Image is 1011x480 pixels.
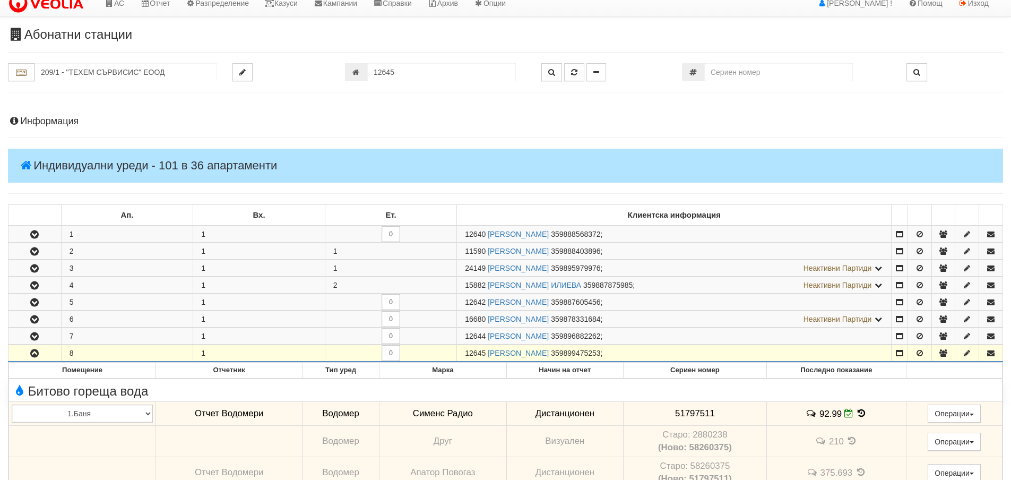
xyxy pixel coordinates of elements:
span: Неактивни Партиди [803,315,872,323]
td: ; [457,260,892,277]
th: Последно показание [766,363,906,379]
td: ; [457,277,892,294]
span: Битово гореща вода [12,384,148,398]
h4: Информация [8,116,1003,127]
span: Партида № [465,298,486,306]
th: Начин на отчет [506,363,623,379]
td: ; [457,243,892,260]
td: 5 [61,294,193,311]
span: 51797511 [675,408,715,418]
span: 359887605456 [551,298,600,306]
span: 359896882262 [551,332,600,340]
td: ; [457,311,892,328]
b: Ап. [121,211,134,219]
th: Тип уред [303,363,379,379]
a: [PERSON_NAME] [488,247,549,255]
td: 7 [61,328,193,345]
td: 1 [193,328,325,345]
i: Редакция Отчет към 30/09/2025 [844,409,853,418]
td: : No sort applied, sorting is disabled [908,205,931,226]
span: Партида № [465,247,486,255]
td: : No sort applied, sorting is disabled [892,205,908,226]
td: 6 [61,311,193,328]
td: ; [457,345,892,362]
span: 359895979976 [551,264,600,272]
td: Друг [379,426,507,457]
b: Ет. [386,211,396,219]
span: 359888568372 [551,230,600,238]
td: 1 [193,311,325,328]
td: Водомер [303,426,379,457]
th: Помещение [9,363,156,379]
span: Партида № [465,281,486,289]
td: ; [457,328,892,345]
span: Партида № [465,315,486,323]
span: История на забележките [806,408,819,418]
a: [PERSON_NAME] [488,230,549,238]
span: 359878331684 [551,315,600,323]
span: История на показанията [846,436,858,446]
span: Отчет Водомери [195,408,263,418]
td: 4 [61,277,193,294]
td: : No sort applied, sorting is disabled [8,205,62,226]
span: Партида № [465,230,486,238]
td: Визуален [506,426,623,457]
td: ; [457,294,892,311]
td: 1 [193,294,325,311]
td: 2 [61,243,193,260]
a: [PERSON_NAME] [488,264,549,272]
td: Ет.: No sort applied, sorting is disabled [325,205,457,226]
h4: Индивидуални уреди - 101 в 36 апартаменти [8,149,1003,183]
th: Сериен номер [624,363,767,379]
td: 1 [193,243,325,260]
b: (Ново: 58260375) [658,442,732,452]
span: История на забележките [806,467,820,477]
button: Операции [928,433,981,451]
td: 1 [61,226,193,243]
span: 92.99 [819,408,842,418]
span: Партида № [465,349,486,357]
input: Партида № [367,63,516,81]
td: Ап.: No sort applied, sorting is disabled [61,205,193,226]
th: Отчетник [156,363,303,379]
span: Партида № [465,264,486,272]
span: Партида № [465,332,486,340]
a: [PERSON_NAME] [488,332,549,340]
span: Отчет Водомери [195,467,263,477]
a: [PERSON_NAME] ИЛИЕВА [488,281,581,289]
td: 8 [61,345,193,362]
b: Клиентска информация [628,211,721,219]
span: 2 [333,281,338,289]
input: Сериен номер [704,63,853,81]
td: 1 [193,260,325,277]
input: Абонатна станция [34,63,217,81]
td: 1 [193,226,325,243]
td: Вх.: No sort applied, sorting is disabled [193,205,325,226]
td: Дистанционен [506,401,623,426]
h3: Абонатни станции [8,28,1003,41]
span: 359899475253 [551,349,600,357]
span: 1 [333,264,338,272]
td: ; [457,226,892,243]
a: [PERSON_NAME] [488,315,549,323]
a: [PERSON_NAME] [488,349,549,357]
span: 375.693 [820,468,853,478]
td: 1 [193,277,325,294]
span: 359887875985 [583,281,633,289]
a: [PERSON_NAME] [488,298,549,306]
span: 210 [829,436,844,447]
span: Неактивни Партиди [803,264,872,272]
td: : No sort applied, sorting is disabled [979,205,1003,226]
span: История на показанията [856,408,867,418]
span: Неактивни Партиди [803,281,872,289]
td: 1 [193,345,325,362]
span: 359888403896 [551,247,600,255]
td: 3 [61,260,193,277]
b: Вх. [253,211,265,219]
th: Марка [379,363,507,379]
td: : No sort applied, sorting is disabled [931,205,955,226]
td: Водомер [303,401,379,426]
td: Устройство със сериен номер 2880238 беше подменено от устройство със сериен номер 58260375 [624,426,767,457]
span: История на показанията [855,467,867,477]
td: Клиентска информация: No sort applied, sorting is disabled [457,205,892,226]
